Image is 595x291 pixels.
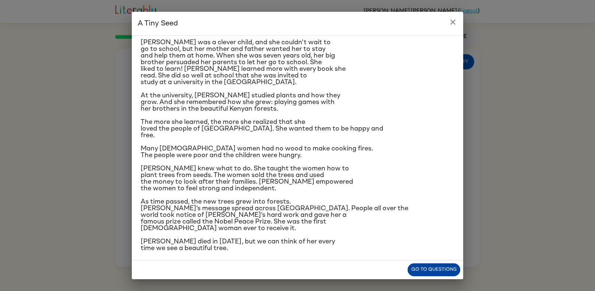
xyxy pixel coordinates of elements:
[141,119,383,139] span: The more she learned, the more she realized that she loved the people of [GEOGRAPHIC_DATA]. She w...
[446,15,460,30] button: close
[408,263,460,276] button: Go to questions
[141,165,353,192] span: [PERSON_NAME] knew what to do. She taught the women how to plant trees from seeds. The women sold...
[141,145,373,159] span: Many [DEMOGRAPHIC_DATA] women had no wood to make cooking fires. The people were poor and the chi...
[132,12,463,35] h2: A Tiny Seed
[141,92,340,112] span: At the university, [PERSON_NAME] studied plants and how they grow. And she remembered how she gre...
[141,39,346,86] span: [PERSON_NAME] was a clever child, and she couldn’t wait to go to school, but her mother and fathe...
[141,198,408,232] span: As time passed, the new trees grew into forests. [PERSON_NAME]’s message spread across [GEOGRAPHI...
[141,238,335,252] span: [PERSON_NAME] died in [DATE], but we can think of her every time we see a beautiful tree.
